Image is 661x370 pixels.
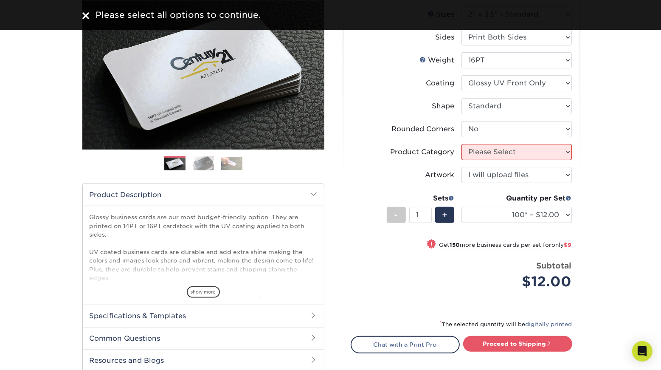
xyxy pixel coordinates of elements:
a: Proceed to Shipping [463,336,572,351]
div: Product Category [391,147,455,157]
small: Get more business cards per set for [439,242,572,250]
h2: Specifications & Templates [83,305,324,327]
span: show more [187,286,220,298]
span: + [442,209,447,221]
div: Artwork [425,170,455,180]
a: digitally printed [526,321,572,328]
img: Business Cards 01 [164,153,186,175]
h2: Common Questions [83,327,324,349]
div: Quantity per Set [461,193,572,203]
div: Rounded Corners [392,124,455,134]
div: Sets [387,193,455,203]
strong: Subtotal [537,261,572,270]
span: only [552,242,572,248]
p: Glossy business cards are our most budget-friendly option. They are printed on 14PT or 16PT cards... [90,213,317,325]
div: $12.00 [468,271,572,292]
div: Sides [436,32,455,42]
span: Please select all options to continue. [96,10,261,20]
strong: 150 [450,242,460,248]
div: Shape [432,101,455,111]
div: Open Intercom Messenger [632,341,653,362]
small: The selected quantity will be [440,321,572,328]
img: close [82,12,89,19]
div: Coating [426,78,455,88]
img: Business Cards 02 [193,156,214,171]
div: Weight [420,55,455,65]
span: $9 [564,242,572,248]
h2: Product Description [83,184,324,206]
a: Chat with a Print Pro [351,336,460,353]
span: - [394,209,398,221]
span: ! [430,240,433,249]
img: Business Cards 03 [221,157,242,170]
